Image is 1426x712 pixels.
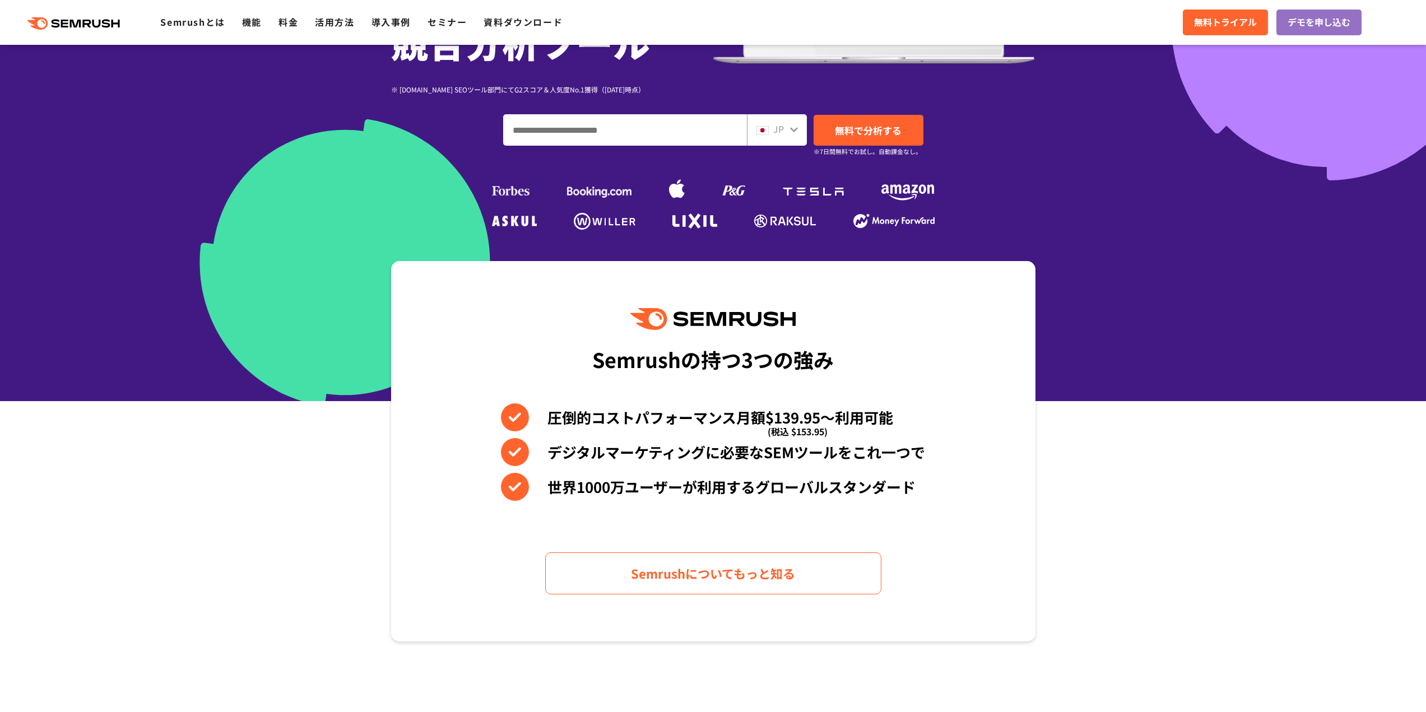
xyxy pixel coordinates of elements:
[242,15,262,29] a: 機能
[1194,15,1257,30] span: 無料トライアル
[631,564,795,583] span: Semrushについてもっと知る
[371,15,411,29] a: 導入事例
[428,15,467,29] a: セミナー
[835,123,902,137] span: 無料で分析する
[768,417,828,445] span: (税込 $153.95)
[773,122,784,136] span: JP
[545,552,881,594] a: Semrushについてもっと知る
[315,15,354,29] a: 活用方法
[592,338,834,380] div: Semrushの持つ3つの強み
[160,15,225,29] a: Semrushとは
[1183,10,1268,35] a: 無料トライアル
[1288,15,1350,30] span: デモを申し込む
[501,403,925,431] li: 圧倒的コストパフォーマンス月額$139.95〜利用可能
[278,15,298,29] a: 料金
[504,115,746,145] input: ドメイン、キーワードまたはURLを入力してください
[391,84,713,95] div: ※ [DOMAIN_NAME] SEOツール部門にてG2スコア＆人気度No.1獲得（[DATE]時点）
[630,308,795,330] img: Semrush
[814,115,923,146] a: 無料で分析する
[1276,10,1362,35] a: デモを申し込む
[501,473,925,501] li: 世界1000万ユーザーが利用するグローバルスタンダード
[501,438,925,466] li: デジタルマーケティングに必要なSEMツールをこれ一つで
[484,15,563,29] a: 資料ダウンロード
[814,146,922,157] small: ※7日間無料でお試し。自動課金なし。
